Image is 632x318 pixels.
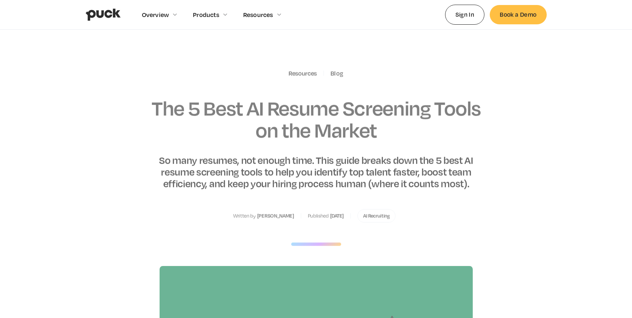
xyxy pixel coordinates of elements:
div: [PERSON_NAME] [257,213,294,219]
a: Sign In [445,5,485,24]
div: Published [308,213,329,219]
div: Resources [243,11,273,18]
div: Resources [289,70,317,77]
div: Written by [233,213,256,219]
div: [DATE] [330,213,344,219]
a: Blog [330,70,343,77]
a: Book a Demo [490,5,546,24]
h1: The 5 Best AI Resume Screening Tools on the Market [142,97,491,141]
div: Products [193,11,219,18]
div: Overview [142,11,169,18]
div: AI Recruiting [363,213,390,219]
div: So many resumes, not enough time. This guide breaks down the 5 best AI resume screening tools to ... [142,154,491,189]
